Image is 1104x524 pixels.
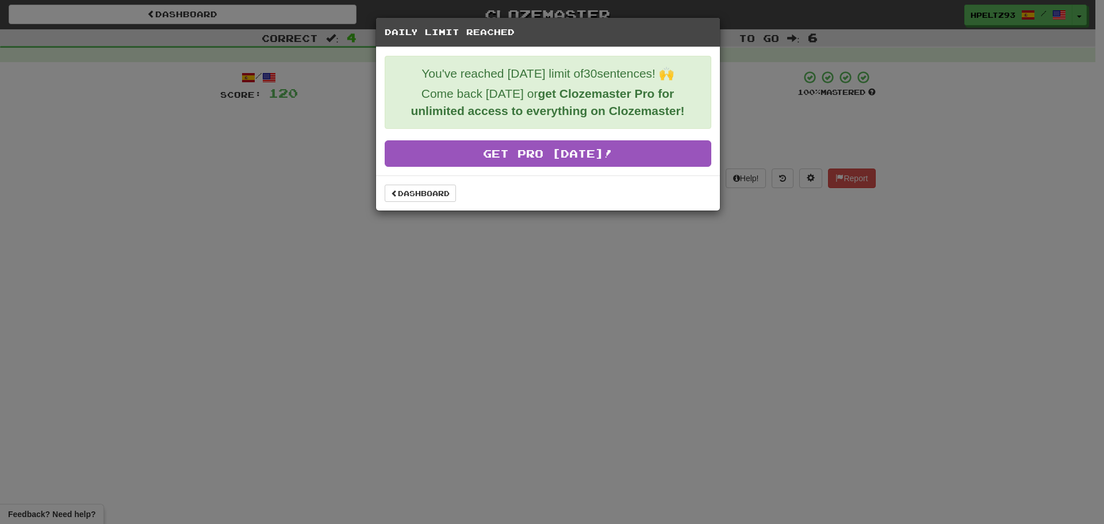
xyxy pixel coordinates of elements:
a: Dashboard [385,185,456,202]
h5: Daily Limit Reached [385,26,711,38]
p: Come back [DATE] or [394,85,702,120]
p: You've reached [DATE] limit of 30 sentences! 🙌 [394,65,702,82]
a: Get Pro [DATE]! [385,140,711,167]
strong: get Clozemaster Pro for unlimited access to everything on Clozemaster! [411,87,684,117]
